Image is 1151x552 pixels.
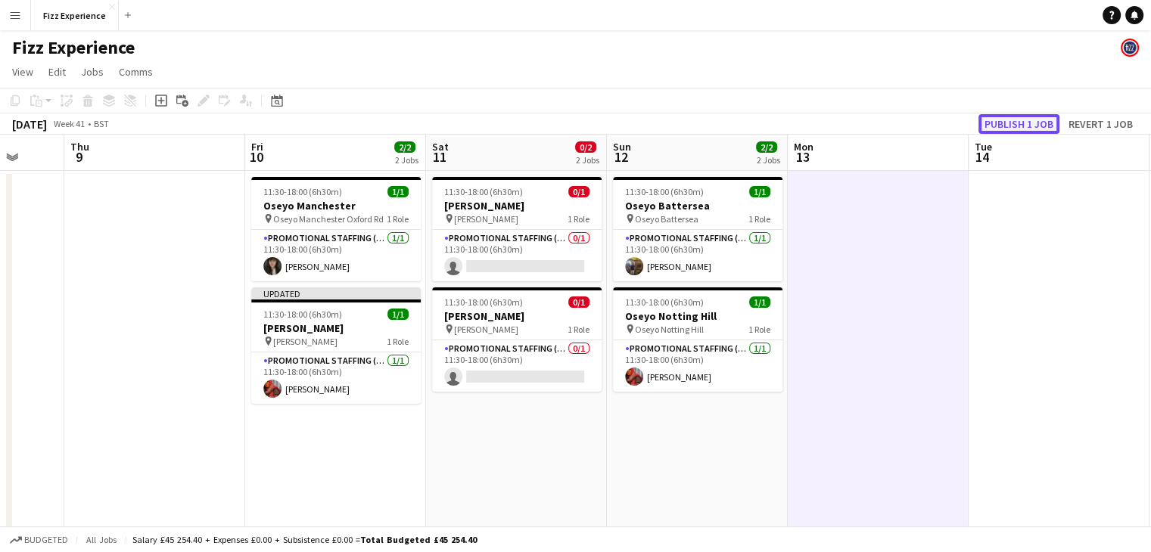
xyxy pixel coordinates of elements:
[68,148,89,166] span: 9
[50,118,88,129] span: Week 41
[94,118,109,129] div: BST
[568,186,589,197] span: 0/1
[454,213,518,225] span: [PERSON_NAME]
[263,186,342,197] span: 11:30-18:00 (6h30m)
[432,309,602,323] h3: [PERSON_NAME]
[273,336,338,347] span: [PERSON_NAME]
[757,154,780,166] div: 2 Jobs
[251,230,421,281] app-card-role: Promotional Staffing (Brand Ambassadors)1/111:30-18:00 (6h30m)[PERSON_NAME]
[83,534,120,545] span: All jobs
[975,140,992,154] span: Tue
[387,336,409,347] span: 1 Role
[568,296,589,308] span: 0/1
[8,532,70,548] button: Budgeted
[748,324,770,335] span: 1 Role
[613,287,782,392] app-job-card: 11:30-18:00 (6h30m)1/1Oseyo Notting Hill Oseyo Notting Hill1 RolePromotional Staffing (Brand Amba...
[81,65,104,79] span: Jobs
[432,340,602,392] app-card-role: Promotional Staffing (Brand Ambassadors)0/111:30-18:00 (6h30m)
[387,213,409,225] span: 1 Role
[756,141,777,153] span: 2/2
[395,154,418,166] div: 2 Jobs
[613,340,782,392] app-card-role: Promotional Staffing (Brand Ambassadors)1/111:30-18:00 (6h30m)[PERSON_NAME]
[119,65,153,79] span: Comms
[432,230,602,281] app-card-role: Promotional Staffing (Brand Ambassadors)0/111:30-18:00 (6h30m)
[444,186,523,197] span: 11:30-18:00 (6h30m)
[251,199,421,212] h3: Oseyo Manchester
[263,309,342,320] span: 11:30-18:00 (6h30m)
[387,309,409,320] span: 1/1
[48,65,66,79] span: Edit
[454,324,518,335] span: [PERSON_NAME]
[251,287,421,299] div: Updated
[635,213,698,225] span: Oseyo Battersea
[251,287,421,404] app-job-card: Updated11:30-18:00 (6h30m)1/1[PERSON_NAME] [PERSON_NAME]1 RolePromotional Staffing (Brand Ambassa...
[251,140,263,154] span: Fri
[432,140,449,154] span: Sat
[432,287,602,392] app-job-card: 11:30-18:00 (6h30m)0/1[PERSON_NAME] [PERSON_NAME]1 RolePromotional Staffing (Brand Ambassadors)0/...
[31,1,119,30] button: Fizz Experience
[251,321,421,335] h3: [PERSON_NAME]
[430,148,449,166] span: 11
[613,199,782,212] h3: Oseyo Battersea
[978,114,1059,134] button: Publish 1 job
[568,324,589,335] span: 1 Role
[12,116,47,132] div: [DATE]
[1062,114,1139,134] button: Revert 1 job
[576,154,599,166] div: 2 Jobs
[611,148,631,166] span: 12
[749,296,770,308] span: 1/1
[1121,39,1139,57] app-user-avatar: Fizz Admin
[972,148,992,166] span: 14
[113,62,159,82] a: Comms
[132,534,477,545] div: Salary £45 254.40 + Expenses £0.00 + Subsistence £0.00 =
[12,36,135,59] h1: Fizz Experience
[749,186,770,197] span: 1/1
[42,62,72,82] a: Edit
[394,141,415,153] span: 2/2
[432,177,602,281] app-job-card: 11:30-18:00 (6h30m)0/1[PERSON_NAME] [PERSON_NAME]1 RolePromotional Staffing (Brand Ambassadors)0/...
[70,140,89,154] span: Thu
[75,62,110,82] a: Jobs
[444,296,523,308] span: 11:30-18:00 (6h30m)
[6,62,39,82] a: View
[575,141,596,153] span: 0/2
[249,148,263,166] span: 10
[387,186,409,197] span: 1/1
[792,148,813,166] span: 13
[794,140,813,154] span: Mon
[613,140,631,154] span: Sun
[273,213,384,225] span: Oseyo Manchester Oxford Rd
[251,177,421,281] app-job-card: 11:30-18:00 (6h30m)1/1Oseyo Manchester Oseyo Manchester Oxford Rd1 RolePromotional Staffing (Bran...
[625,296,704,308] span: 11:30-18:00 (6h30m)
[432,199,602,212] h3: [PERSON_NAME]
[625,186,704,197] span: 11:30-18:00 (6h30m)
[635,324,704,335] span: Oseyo Notting Hill
[568,213,589,225] span: 1 Role
[613,230,782,281] app-card-role: Promotional Staffing (Brand Ambassadors)1/111:30-18:00 (6h30m)[PERSON_NAME]
[613,309,782,323] h3: Oseyo Notting Hill
[613,177,782,281] app-job-card: 11:30-18:00 (6h30m)1/1Oseyo Battersea Oseyo Battersea1 RolePromotional Staffing (Brand Ambassador...
[748,213,770,225] span: 1 Role
[360,534,477,545] span: Total Budgeted £45 254.40
[24,535,68,545] span: Budgeted
[12,65,33,79] span: View
[251,352,421,404] app-card-role: Promotional Staffing (Brand Ambassadors)1/111:30-18:00 (6h30m)[PERSON_NAME]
